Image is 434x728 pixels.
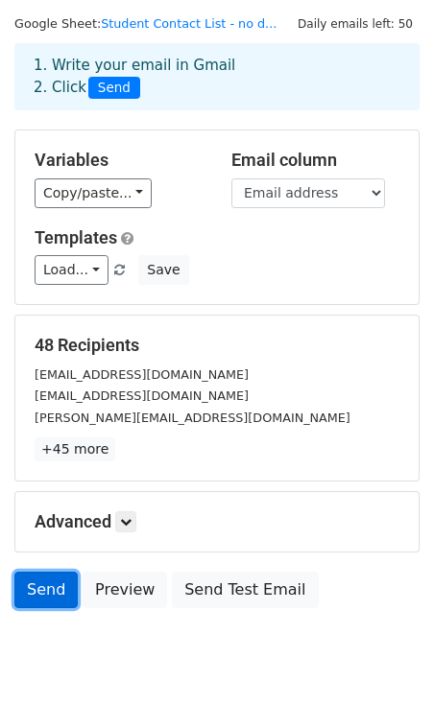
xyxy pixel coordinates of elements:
small: Google Sheet: [14,16,277,31]
h5: Advanced [35,511,399,532]
a: Templates [35,227,117,247]
a: Send Test Email [172,572,318,608]
span: Send [88,77,140,100]
a: Daily emails left: 50 [291,16,420,31]
h5: Email column [231,150,399,171]
div: 1. Write your email in Gmail 2. Click [19,55,415,99]
a: Send [14,572,78,608]
small: [EMAIL_ADDRESS][DOMAIN_NAME] [35,367,249,382]
a: Student Contact List - no d... [101,16,277,31]
a: Load... [35,255,108,285]
a: +45 more [35,437,115,461]
small: [EMAIL_ADDRESS][DOMAIN_NAME] [35,388,249,403]
a: Copy/paste... [35,178,152,208]
button: Save [138,255,188,285]
h5: 48 Recipients [35,335,399,356]
a: Preview [83,572,167,608]
h5: Variables [35,150,203,171]
iframe: Chat Widget [338,636,434,728]
span: Daily emails left: 50 [291,13,420,35]
small: [PERSON_NAME][EMAIL_ADDRESS][DOMAIN_NAME] [35,411,350,425]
